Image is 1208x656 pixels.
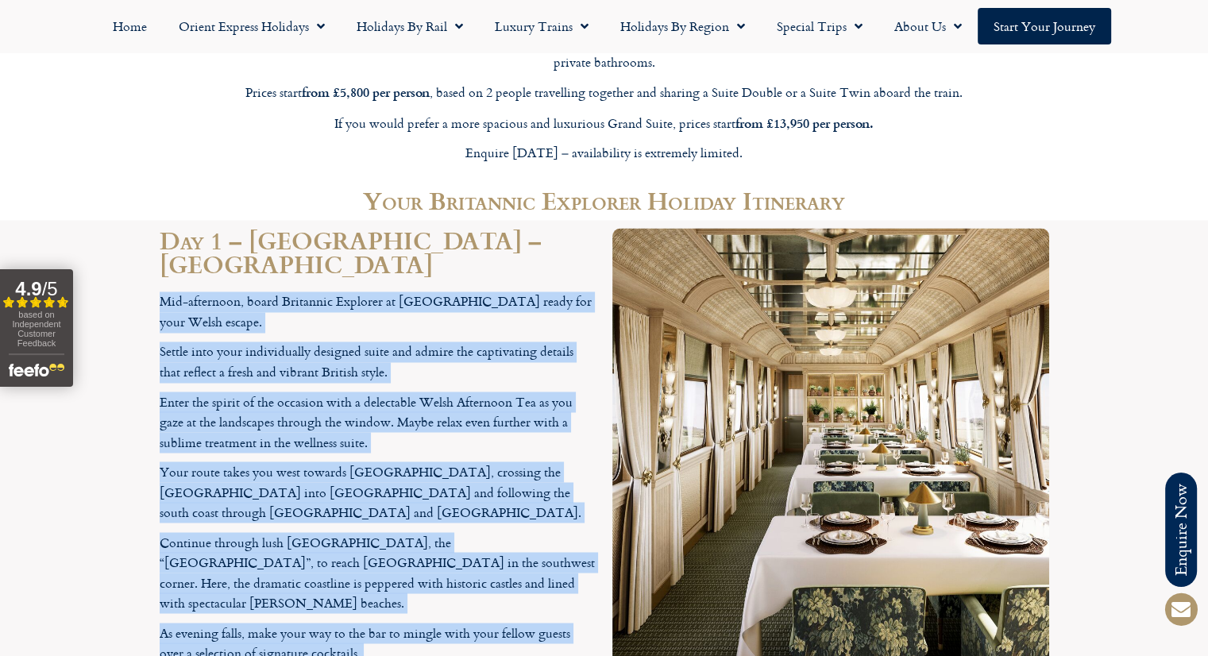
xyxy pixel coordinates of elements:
[160,461,596,523] p: Your route takes you west towards [GEOGRAPHIC_DATA], crossing the [GEOGRAPHIC_DATA] into [GEOGRAP...
[160,392,596,453] p: Enter the spirit of the occasion with a delectable Welsh Afternoon Tea as you gaze at the landsca...
[160,342,596,382] p: Settle into your individually designed suite and admire the captivating details that reflect a fr...
[878,8,978,44] a: About Us
[160,82,1049,103] p: Prices start , based on 2 people travelling together and sharing a Suite Double or a Suite Twin a...
[97,8,163,44] a: Home
[160,32,1049,72] p: This brand new luxury train consists of 8 carriages, including 2 dining cars, 1 observation car a...
[160,228,596,276] h2: Day 1 – [GEOGRAPHIC_DATA] – [GEOGRAPHIC_DATA]
[604,8,761,44] a: Holidays by Region
[735,114,874,132] strong: from £13,950 per person.
[163,8,341,44] a: Orient Express Holidays
[160,291,596,332] p: Mid-afternoon, board Britannic Explorer at [GEOGRAPHIC_DATA] ready for your Welsh escape.
[160,143,1049,164] p: Enquire [DATE] – availability is extremely limited.
[160,188,1049,212] h2: Your Britannic Explorer Holiday Itinerary
[761,8,878,44] a: Special Trips
[341,8,479,44] a: Holidays by Rail
[479,8,604,44] a: Luxury Trains
[8,8,1200,44] nav: Menu
[160,532,596,613] p: Continue through lush [GEOGRAPHIC_DATA], the “[GEOGRAPHIC_DATA]”, to reach [GEOGRAPHIC_DATA] in t...
[160,113,1049,134] p: If you would prefer a more spacious and luxurious Grand Suite, prices start
[978,8,1111,44] a: Start your Journey
[302,83,430,101] strong: from £5,800 per person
